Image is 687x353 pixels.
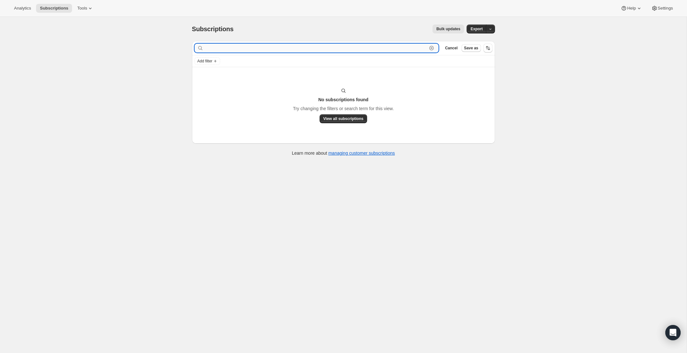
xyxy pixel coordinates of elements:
[428,45,435,51] button: Clear
[318,96,368,103] h3: No subscriptions found
[195,57,220,65] button: Add filter
[464,46,478,51] span: Save as
[40,6,68,11] span: Subscriptions
[462,44,481,52] button: Save as
[658,6,673,11] span: Settings
[323,116,364,121] span: View all subscriptions
[647,4,677,13] button: Settings
[292,150,395,156] p: Learn more about
[205,44,427,53] input: Filter subscribers
[77,6,87,11] span: Tools
[10,4,35,13] button: Analytics
[617,4,646,13] button: Help
[432,25,464,33] button: Bulk updates
[665,325,681,340] div: Open Intercom Messenger
[36,4,72,13] button: Subscriptions
[445,46,457,51] span: Cancel
[627,6,636,11] span: Help
[192,25,234,32] span: Subscriptions
[442,44,460,52] button: Cancel
[484,44,492,53] button: Sort the results
[320,114,367,123] button: View all subscriptions
[436,26,460,32] span: Bulk updates
[14,6,31,11] span: Analytics
[467,25,486,33] button: Export
[293,105,394,112] p: Try changing the filters or search term for this view.
[328,151,395,156] a: managing customer subscriptions
[73,4,97,13] button: Tools
[470,26,483,32] span: Export
[197,59,212,64] span: Add filter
